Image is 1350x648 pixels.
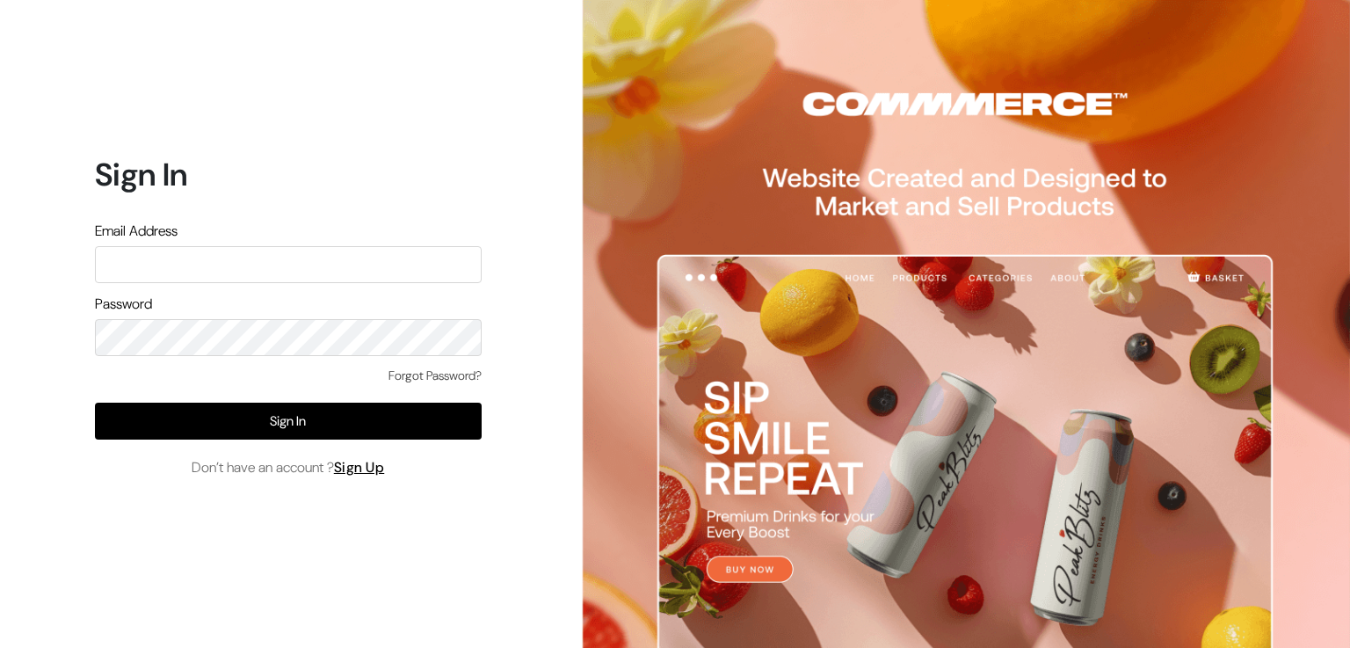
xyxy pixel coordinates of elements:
[95,403,482,440] button: Sign In
[388,367,482,385] a: Forgot Password?
[192,457,385,478] span: Don’t have an account ?
[95,156,482,193] h1: Sign In
[95,221,178,242] label: Email Address
[334,458,385,477] a: Sign Up
[95,294,152,315] label: Password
